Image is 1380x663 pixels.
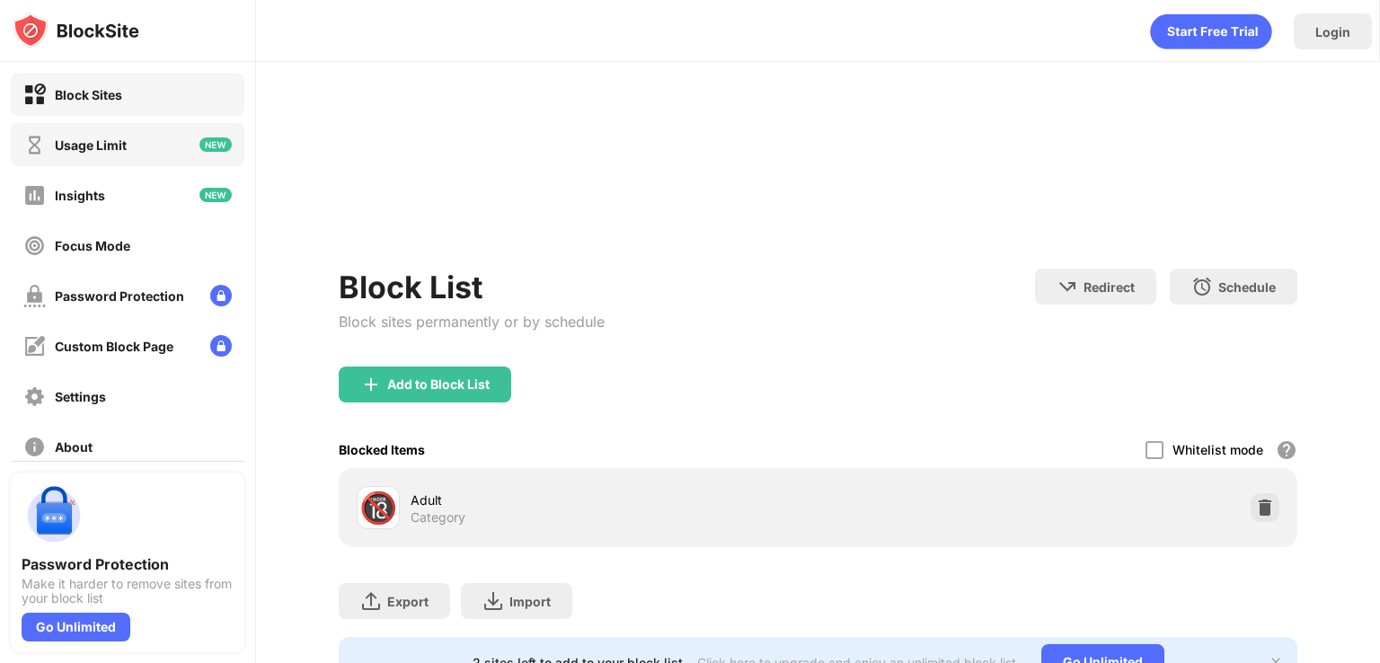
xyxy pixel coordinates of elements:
img: lock-menu.svg [210,285,232,306]
div: Password Protection [22,555,234,573]
img: insights-off.svg [23,184,46,207]
iframe: Banner [339,112,1297,247]
div: Block sites permanently or by schedule [339,313,605,331]
img: logo-blocksite.svg [13,13,139,49]
div: Login [1315,24,1350,40]
div: Settings [55,389,106,404]
img: about-off.svg [23,436,46,458]
img: time-usage-off.svg [23,134,46,156]
div: 🔞 [359,490,397,526]
div: Focus Mode [55,238,130,253]
div: Go Unlimited [22,613,130,641]
div: Usage Limit [55,137,127,153]
div: Redirect [1084,279,1135,295]
img: focus-off.svg [23,234,46,257]
div: Make it harder to remove sites from your block list [22,577,234,606]
div: Custom Block Page [55,339,173,354]
div: Block Sites [55,87,122,102]
img: password-protection-off.svg [23,285,46,307]
img: new-icon.svg [199,188,232,202]
div: Password Protection [55,288,184,304]
img: push-password-protection.svg [22,483,86,548]
div: Block List [339,269,605,305]
img: customize-block-page-off.svg [23,335,46,358]
div: Insights [55,188,105,203]
div: Schedule [1218,279,1276,295]
div: Whitelist mode [1172,442,1263,457]
img: settings-off.svg [23,385,46,408]
div: Import [509,594,551,609]
img: lock-menu.svg [210,335,232,357]
div: Add to Block List [387,377,490,392]
div: About [55,439,93,455]
img: block-on.svg [23,84,46,106]
div: Export [387,594,429,609]
div: animation [1150,13,1272,49]
img: new-icon.svg [199,137,232,152]
div: Adult [411,491,818,509]
div: Category [411,509,465,526]
div: Blocked Items [339,442,425,457]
